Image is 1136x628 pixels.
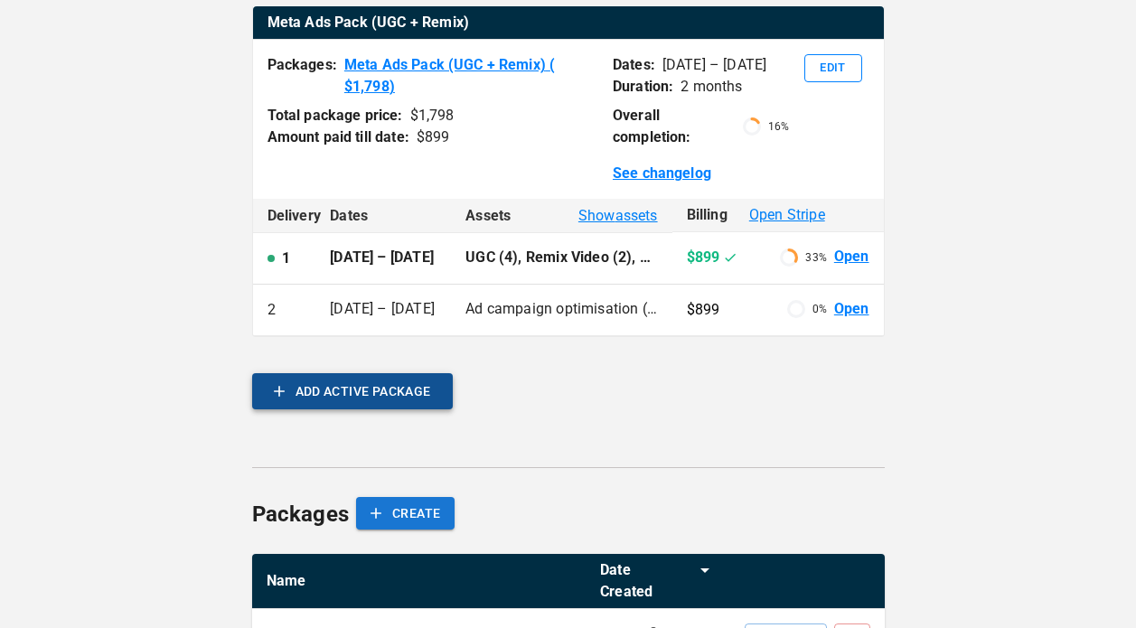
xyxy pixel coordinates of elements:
p: [DATE] – [DATE] [662,54,766,76]
a: Open [834,299,869,320]
button: CREATE [356,497,455,530]
p: 0 % [812,301,827,317]
h6: Packages [252,497,349,531]
p: Amount paid till date: [268,127,409,148]
p: Total package price: [268,105,403,127]
td: [DATE] – [DATE] [315,232,451,284]
th: Meta Ads Pack (UGC + Remix) [253,6,884,40]
div: Date Created [600,559,687,603]
th: Delivery [253,199,316,232]
p: UGC (4), Remix Video (2), Ad campaign optimisation (2), Image Ad (1) [465,248,657,268]
p: 16 % [768,118,789,135]
span: Show assets [578,205,658,227]
a: Meta Ads Pack (UGC + Remix) ( $1,798) [344,54,598,98]
th: Name [252,554,587,609]
a: See changelog [613,163,711,184]
button: ADD ACTIVE PACKAGE [252,373,453,409]
p: 2 months [681,76,742,98]
p: Duration: [613,76,673,98]
p: Ad campaign optimisation (2), Image Ad (1) [465,299,657,320]
a: Open [834,247,869,267]
th: Billing [672,199,884,232]
td: [DATE] – [DATE] [315,284,451,335]
p: Dates: [613,54,655,76]
p: Packages: [268,54,337,98]
p: 1 [282,248,290,269]
p: Overall completion: [613,105,736,148]
div: Assets [465,205,657,227]
table: active packages table [253,6,884,40]
div: $ 1,798 [410,105,455,127]
span: Open Stripe [749,204,825,226]
button: Edit [804,54,862,82]
p: $899 [687,299,720,321]
p: 33 % [805,249,826,266]
p: 2 [268,299,276,321]
p: $899 [687,247,738,268]
div: $ 899 [417,127,450,148]
th: Dates [315,199,451,232]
